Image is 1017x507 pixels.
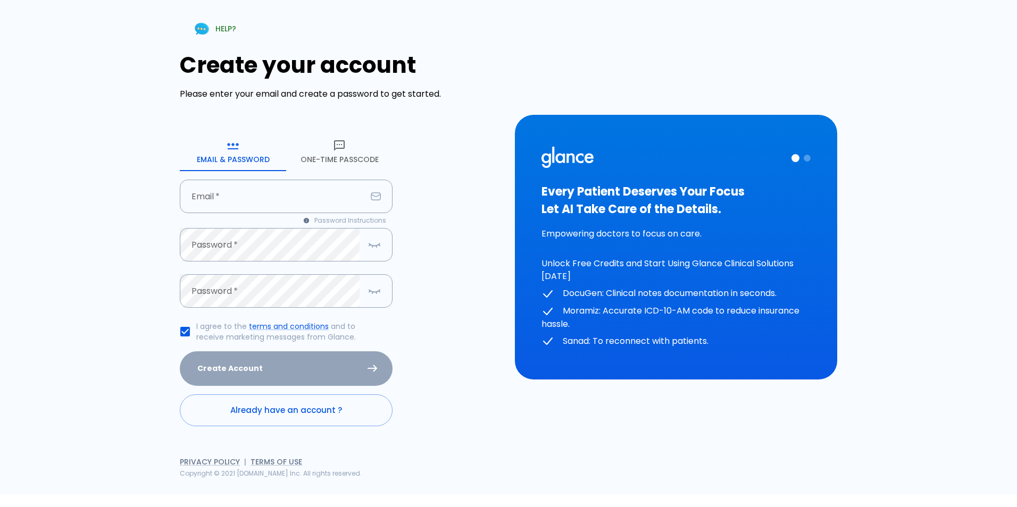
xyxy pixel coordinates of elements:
[180,15,249,43] a: HELP?
[251,457,302,467] a: Terms of Use
[180,52,502,78] h1: Create your account
[180,457,240,467] a: Privacy Policy
[541,335,811,348] p: Sanad: To reconnect with patients.
[180,469,362,478] span: Copyright © 2021 [DOMAIN_NAME] Inc. All rights reserved.
[180,133,286,171] button: Email & Password
[249,321,329,332] a: terms and conditions
[193,20,211,38] img: Chat Support
[541,257,811,283] p: Unlock Free Credits and Start Using Glance Clinical Solutions [DATE]
[180,88,502,100] p: Please enter your email and create a password to get started.
[541,287,811,300] p: DocuGen: Clinical notes documentation in seconds.
[541,183,811,218] h3: Every Patient Deserves Your Focus Let AI Take Care of the Details.
[180,394,393,426] a: Already have an account ?
[297,213,393,228] button: Password Instructions
[180,180,366,213] input: your.email@example.com
[286,133,393,171] button: One-Time Passcode
[244,457,246,467] span: |
[541,305,811,331] p: Moramiz: Accurate ICD-10-AM code to reduce insurance hassle.
[541,227,811,240] p: Empowering doctors to focus on care.
[314,215,386,226] span: Password Instructions
[196,321,384,342] p: I agree to the and to receive marketing messages from Glance.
